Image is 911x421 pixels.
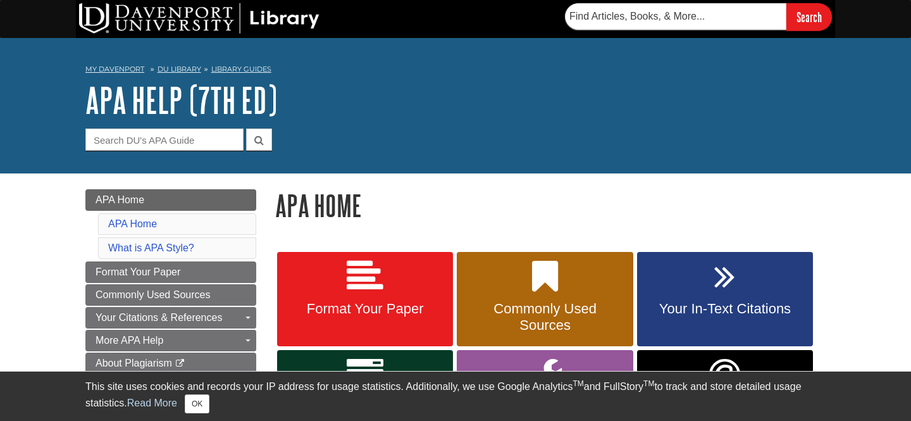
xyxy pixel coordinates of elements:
[108,242,194,253] a: What is APA Style?
[275,189,826,222] h1: APA Home
[85,189,256,211] a: APA Home
[96,335,163,346] span: More APA Help
[85,307,256,329] a: Your Citations & References
[786,3,832,30] input: Search
[108,218,157,229] a: APA Home
[573,379,583,388] sup: TM
[85,330,256,351] a: More APA Help
[647,301,803,317] span: Your In-Text Citations
[96,267,180,277] span: Format Your Paper
[79,3,319,34] img: DU Library
[85,129,244,151] input: Search DU's APA Guide
[185,394,209,413] button: Close
[85,80,277,120] a: APA Help (7th Ed)
[466,301,623,334] span: Commonly Used Sources
[175,360,185,368] i: This link opens in a new window
[287,301,443,317] span: Format Your Paper
[85,261,256,283] a: Format Your Paper
[158,65,201,73] a: DU Library
[85,353,256,374] a: About Plagiarism
[96,289,210,300] span: Commonly Used Sources
[85,64,144,75] a: My Davenport
[96,194,144,205] span: APA Home
[637,252,813,347] a: Your In-Text Citations
[127,398,177,408] a: Read More
[96,312,222,323] span: Your Citations & References
[85,379,826,413] div: This site uses cookies and records your IP address for usage statistics. Additionally, we use Goo...
[277,252,453,347] a: Format Your Paper
[643,379,654,388] sup: TM
[85,284,256,306] a: Commonly Used Sources
[565,3,786,30] input: Find Articles, Books, & More...
[85,61,826,81] nav: breadcrumb
[457,252,633,347] a: Commonly Used Sources
[96,358,172,368] span: About Plagiarism
[211,65,271,73] a: Library Guides
[565,3,832,30] form: Searches DU Library's articles, books, and more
